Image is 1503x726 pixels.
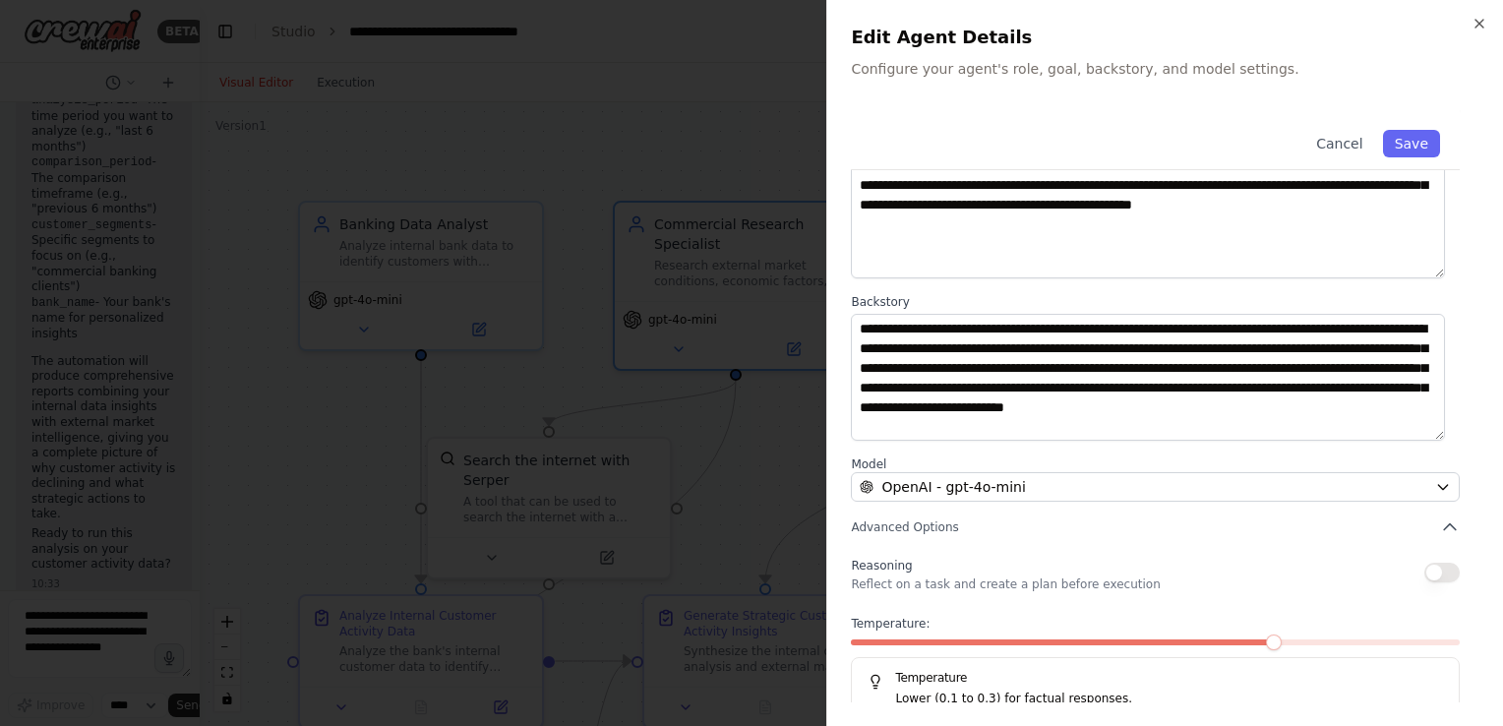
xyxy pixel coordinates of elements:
span: OpenAI - gpt-4o-mini [881,477,1025,497]
button: Save [1383,130,1440,157]
button: Cancel [1304,130,1374,157]
h2: Edit Agent Details [851,24,1479,51]
p: Reflect on a task and create a plan before execution [851,576,1160,592]
h5: Temperature [868,670,1443,686]
p: Lower (0.1 to 0.3) for factual responses. [895,690,1443,709]
button: Advanced Options [851,517,1460,537]
span: Advanced Options [851,519,958,535]
span: Reasoning [851,559,912,573]
span: Temperature: [851,616,930,632]
p: Configure your agent's role, goal, backstory, and model settings. [851,59,1479,79]
label: Backstory [851,294,1460,310]
label: Model [851,456,1460,472]
button: OpenAI - gpt-4o-mini [851,472,1460,502]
